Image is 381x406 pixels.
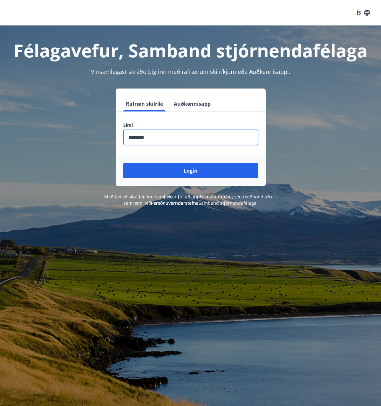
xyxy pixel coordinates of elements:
[151,200,199,206] a: Persónuverndarstefna
[123,96,166,111] button: Rafræn skilríki
[91,68,290,75] span: Vinsamlegast skráðu þig inn með rafrænum skilríkjum eða Auðkennisappi.
[171,96,213,111] button: Auðkennisapp
[123,122,258,128] label: Sími
[8,38,373,62] h1: Félagavefur, Samband stjórnendafélaga
[123,163,258,178] button: Login
[104,194,277,206] span: Með því að skrá þig inn samþykkir þú að upplýsingar um þig séu meðhöndlaðar í samræmi við Samband...
[353,7,373,18] button: ÍS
